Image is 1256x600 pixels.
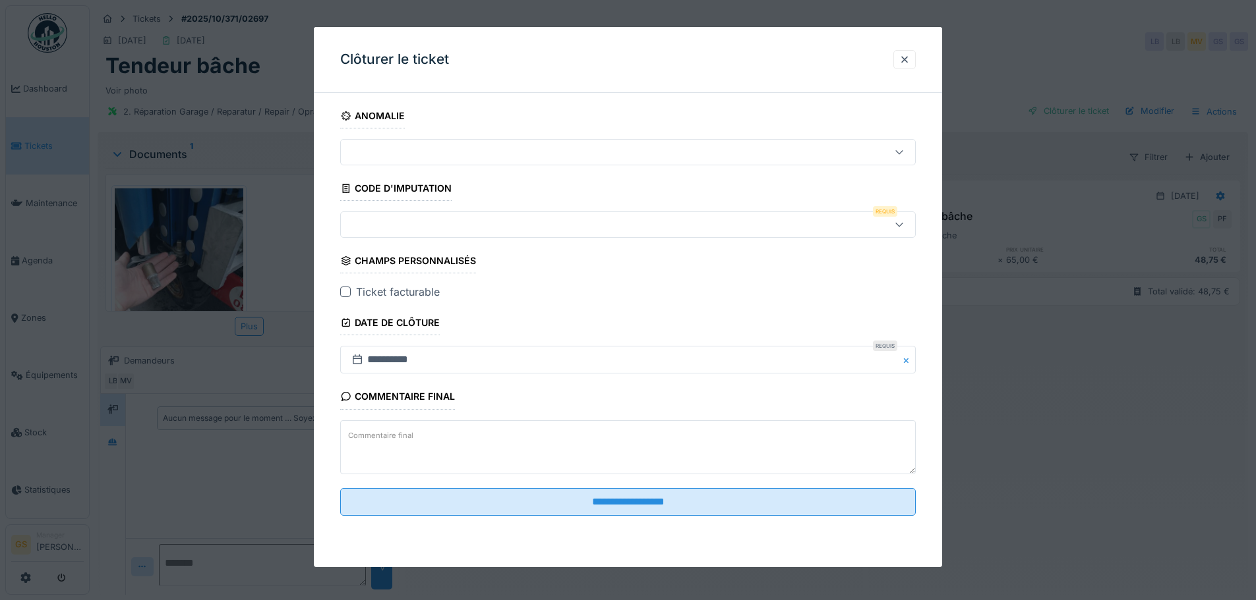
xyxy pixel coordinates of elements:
div: Requis [873,341,897,351]
button: Close [901,346,916,373]
div: Date de clôture [340,313,440,335]
div: Code d'imputation [340,178,452,201]
div: Anomalie [340,106,405,128]
h3: Clôturer le ticket [340,51,449,68]
div: Champs personnalisés [340,251,476,273]
div: Ticket facturable [356,284,440,300]
div: Requis [873,206,897,217]
div: Commentaire final [340,387,455,409]
label: Commentaire final [345,427,416,444]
